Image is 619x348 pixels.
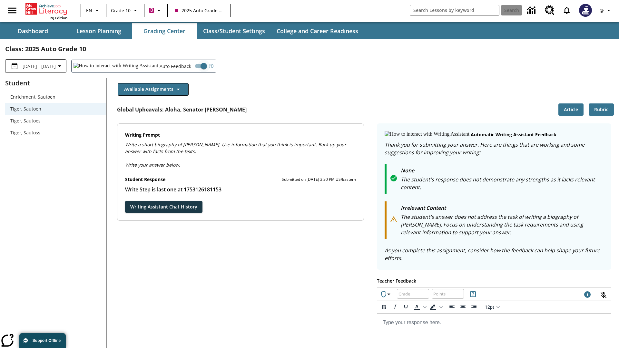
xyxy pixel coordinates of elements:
span: Tiger, Sautoss [10,129,101,136]
button: Language: EN, Select a language [83,5,104,16]
span: Tiger, Sautoes [10,117,101,124]
p: Student [5,78,106,88]
a: Home [25,3,67,15]
p: Thank you for submitting your answer. Here are things that are working and some suggestions for i... [385,141,604,156]
button: Open Help for Writing Assistant [206,60,216,72]
p: Automatic writing assistant feedback [471,131,556,138]
div: Tiger, Sautoss [5,127,106,139]
span: [DATE] - [DATE] [23,63,56,70]
button: Class/Student Settings [198,23,270,39]
p: Writing Prompt [125,131,356,139]
span: EN [86,7,92,14]
button: Italic [389,302,400,313]
button: Rubric, Will open in new tab [589,103,614,116]
div: Points: Must be equal to or less than 25. [432,289,464,299]
div: Home [25,2,67,20]
p: Submitted on [DATE] 3:30 PM US/Eastern [282,176,356,183]
span: Support Offline [33,338,61,343]
button: Profile/Settings [596,5,616,16]
p: The student's response does not demonstrate any strengths as it lacks relevant content. [401,176,604,191]
button: Achievements [377,288,395,301]
img: How to interact with Writing Assistant [74,63,158,69]
p: Teacher Feedback [377,277,611,285]
button: Align right [468,302,479,313]
span: Enrichment, Sautoen [10,93,101,100]
button: Writing Assistant Chat History [125,201,202,213]
span: B [150,6,153,14]
div: Background color [427,302,444,313]
button: Lesson Planning [66,23,131,39]
img: Avatar [579,4,592,17]
span: NJ Edition [50,15,67,20]
button: Font sizes [482,302,502,313]
p: Write Step is last one at 1753126181153 [125,186,356,193]
p: The student's answer does not address the task of writing a biography of [PERSON_NAME]. Focus on ... [401,213,604,236]
h2: Class : 2025 Auto Grade 10 [5,44,614,54]
button: Support Offline [19,333,66,348]
button: Select a new avatar [575,2,596,19]
a: Data Center [523,2,541,19]
div: Enrichment, Sautoen [5,91,106,103]
div: Maximum 1000 characters Press Escape to exit toolbar and use left and right arrow keys to access ... [584,291,591,300]
a: Notifications [558,2,575,19]
span: Tiger, Sautoen [10,105,101,112]
div: Tiger, Sautoes [5,115,106,127]
button: Boost Class color is violet red. Change class color [146,5,165,16]
button: Open side menu [3,1,22,20]
p: Write a short biography of [PERSON_NAME]. Use information that you think is important. Back up yo... [125,141,356,155]
p: Student Response [125,176,165,183]
span: Auto Feedback [160,63,191,70]
button: Select the date range menu item [8,62,64,70]
p: Student Response [125,186,356,193]
button: Click to activate and allow voice recognition [596,287,611,303]
a: Resource Center, Will open in new tab [541,2,558,19]
svg: Collapse Date Range Filter [56,62,64,70]
p: Write your answer below. [125,155,356,168]
input: Points: Must be equal to or less than 25. [432,285,464,302]
button: Grade: Grade 10, Select a grade [108,5,142,16]
span: Grade 10 [111,7,131,14]
p: Irrelevant Content [401,204,604,213]
p: Global Upheavals: Aloha, Senator [PERSON_NAME] [117,106,247,113]
div: Grade: Letters, numbers, %, + and - are allowed. [397,289,429,299]
button: Available Assignments [118,83,189,96]
span: 2025 Auto Grade 10 [175,7,223,14]
button: Grading Center [132,23,197,39]
button: Bold [378,302,389,313]
input: Grade: Letters, numbers, %, + and - are allowed. [397,285,429,302]
button: Underline [400,302,411,313]
span: @ [600,7,604,14]
button: Align left [447,302,457,313]
button: Dashboard [1,23,65,39]
button: Align center [457,302,468,313]
button: Rules for Earning Points and Achievements, Will open in new tab [467,288,479,301]
p: None [401,167,604,176]
p: As you complete this assignment, consider how the feedback can help shape your future efforts. [385,247,604,262]
div: Text color [411,302,427,313]
span: 12pt [485,304,494,310]
button: Article, Will open in new tab [558,103,584,116]
input: search field [410,5,499,15]
button: College and Career Readiness [271,23,363,39]
div: Tiger, Sautoen [5,103,106,115]
img: How to interact with Writing Assistant [385,131,469,138]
